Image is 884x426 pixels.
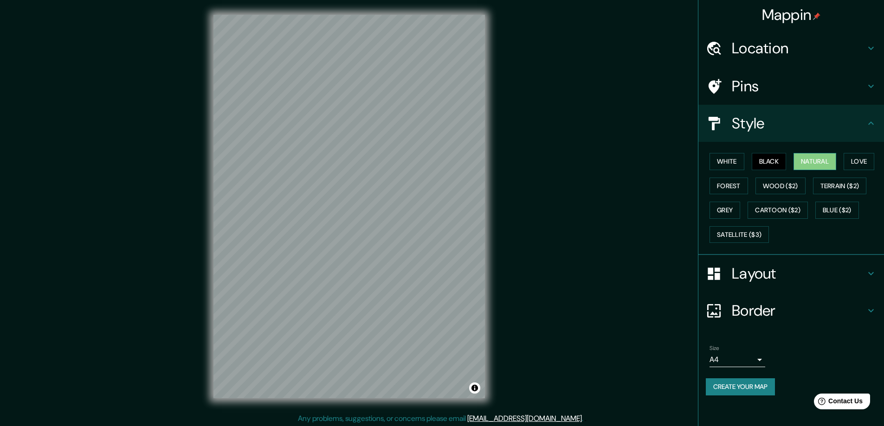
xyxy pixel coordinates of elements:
div: . [583,413,585,424]
h4: Border [732,301,865,320]
div: Border [698,292,884,329]
a: [EMAIL_ADDRESS][DOMAIN_NAME] [467,413,582,423]
button: Satellite ($3) [710,226,769,243]
button: Wood ($2) [755,178,806,195]
iframe: Help widget launcher [801,390,874,416]
button: Create your map [706,378,775,395]
button: Love [844,153,874,170]
h4: Pins [732,77,865,95]
div: Location [698,30,884,67]
label: Size [710,344,719,352]
p: Any problems, suggestions, or concerns please email . [298,413,583,424]
img: pin-icon.png [813,13,820,20]
div: . [585,413,587,424]
button: Toggle attribution [469,382,480,394]
button: Cartoon ($2) [748,202,808,219]
canvas: Map [213,15,485,398]
button: White [710,153,744,170]
h4: Style [732,114,865,133]
button: Blue ($2) [815,202,859,219]
button: Natural [794,153,836,170]
button: Terrain ($2) [813,178,867,195]
div: Pins [698,68,884,105]
h4: Layout [732,264,865,283]
div: Style [698,105,884,142]
div: A4 [710,352,765,367]
h4: Location [732,39,865,57]
button: Grey [710,202,740,219]
h4: Mappin [762,6,821,24]
div: Layout [698,255,884,292]
button: Black [752,153,787,170]
button: Forest [710,178,748,195]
